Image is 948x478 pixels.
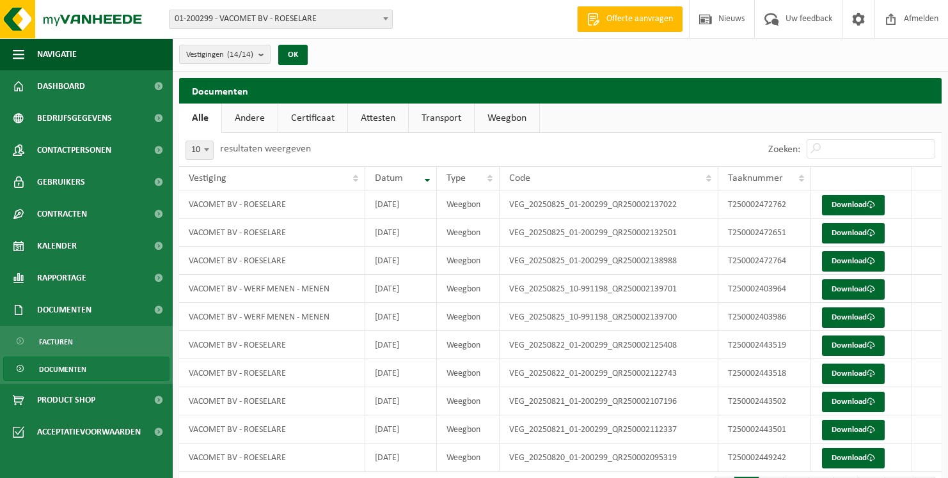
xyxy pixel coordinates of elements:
td: Weegbon [437,247,500,275]
a: Download [822,364,885,384]
td: Weegbon [437,303,500,331]
td: VEG_20250821_01-200299_QR250002112337 [500,415,718,443]
td: [DATE] [365,387,436,415]
a: Attesten [348,104,408,133]
td: VACOMET BV - WERF MENEN - MENEN [179,275,365,303]
span: Kalender [37,230,77,262]
td: VEG_20250822_01-200299_QR250002125408 [500,331,718,359]
span: Contactpersonen [37,134,111,166]
span: Gebruikers [37,166,85,198]
td: Weegbon [437,415,500,443]
a: Alle [179,104,221,133]
td: VEG_20250825_01-200299_QR250002138988 [500,247,718,275]
span: Contracten [37,198,87,230]
span: Offerte aanvragen [603,13,676,26]
span: Bedrijfsgegevens [37,102,112,134]
span: Type [446,173,466,183]
td: VACOMET BV - WERF MENEN - MENEN [179,303,365,331]
span: Taaknummer [728,173,783,183]
count: (14/14) [227,50,253,59]
a: Offerte aanvragen [577,6,683,32]
span: 01-200299 - VACOMET BV - ROESELARE [170,10,392,28]
td: T250002443502 [718,387,812,415]
td: [DATE] [365,331,436,359]
td: T250002443518 [718,359,812,387]
td: T250002449242 [718,443,812,472]
td: Weegbon [437,331,500,359]
a: Andere [222,104,278,133]
span: Documenten [37,294,91,326]
td: VACOMET BV - ROESELARE [179,331,365,359]
td: VACOMET BV - ROESELARE [179,190,365,219]
span: Documenten [39,357,86,382]
td: VACOMET BV - ROESELARE [179,415,365,443]
td: Weegbon [437,359,500,387]
a: Download [822,195,885,215]
td: VEG_20250825_10-991198_QR250002139701 [500,275,718,303]
a: Download [822,392,885,412]
td: Weegbon [437,190,500,219]
td: VEG_20250822_01-200299_QR250002122743 [500,359,718,387]
span: Code [509,173,530,183]
button: Vestigingen(14/14) [179,45,271,64]
td: [DATE] [365,275,436,303]
span: Rapportage [37,262,86,294]
td: T250002443501 [718,415,812,443]
label: Zoeken: [768,144,800,155]
td: [DATE] [365,415,436,443]
td: [DATE] [365,247,436,275]
span: 10 [186,141,213,159]
span: Vestiging [189,173,226,183]
td: VEG_20250821_01-200299_QR250002107196 [500,387,718,415]
td: VEG_20250825_10-991198_QR250002139700 [500,303,718,331]
td: T250002472764 [718,247,812,275]
a: Download [822,448,885,468]
td: Weegbon [437,219,500,247]
td: [DATE] [365,190,436,219]
td: VEG_20250825_01-200299_QR250002132501 [500,219,718,247]
td: VACOMET BV - ROESELARE [179,443,365,472]
span: Acceptatievoorwaarden [37,416,141,448]
span: 01-200299 - VACOMET BV - ROESELARE [169,10,393,29]
td: [DATE] [365,219,436,247]
a: Download [822,251,885,272]
td: T250002403986 [718,303,812,331]
label: resultaten weergeven [220,144,311,154]
a: Transport [409,104,474,133]
td: VACOMET BV - ROESELARE [179,247,365,275]
td: VACOMET BV - ROESELARE [179,359,365,387]
button: OK [278,45,308,65]
td: [DATE] [365,359,436,387]
a: Download [822,420,885,440]
span: Product Shop [37,384,95,416]
span: Navigatie [37,38,77,70]
a: Certificaat [278,104,347,133]
td: T250002403964 [718,275,812,303]
a: Facturen [3,329,170,353]
span: Facturen [39,330,73,354]
td: T250002443519 [718,331,812,359]
td: [DATE] [365,303,436,331]
h2: Documenten [179,78,942,103]
a: Download [822,223,885,243]
span: 10 [186,141,214,160]
td: Weegbon [437,275,500,303]
span: Dashboard [37,70,85,102]
td: Weegbon [437,387,500,415]
td: VACOMET BV - ROESELARE [179,387,365,415]
a: Download [822,279,885,300]
td: T250002472651 [718,219,812,247]
td: Weegbon [437,443,500,472]
span: Datum [375,173,403,183]
td: VEG_20250820_01-200299_QR250002095319 [500,443,718,472]
a: Weegbon [475,104,539,133]
td: T250002472762 [718,190,812,219]
span: Vestigingen [186,45,253,65]
a: Download [822,335,885,356]
td: VEG_20250825_01-200299_QR250002137022 [500,190,718,219]
a: Documenten [3,357,170,381]
td: VACOMET BV - ROESELARE [179,219,365,247]
td: [DATE] [365,443,436,472]
a: Download [822,307,885,328]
